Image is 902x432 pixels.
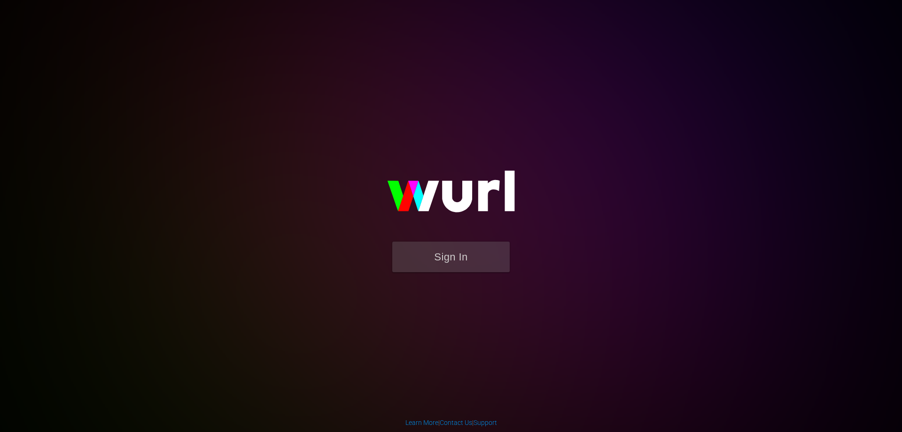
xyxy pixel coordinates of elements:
a: Learn More [405,419,438,426]
img: wurl-logo-on-black-223613ac3d8ba8fe6dc639794a292ebdb59501304c7dfd60c99c58986ef67473.svg [357,150,545,242]
div: | | [405,418,497,427]
a: Contact Us [440,419,472,426]
button: Sign In [392,242,510,272]
a: Support [474,419,497,426]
